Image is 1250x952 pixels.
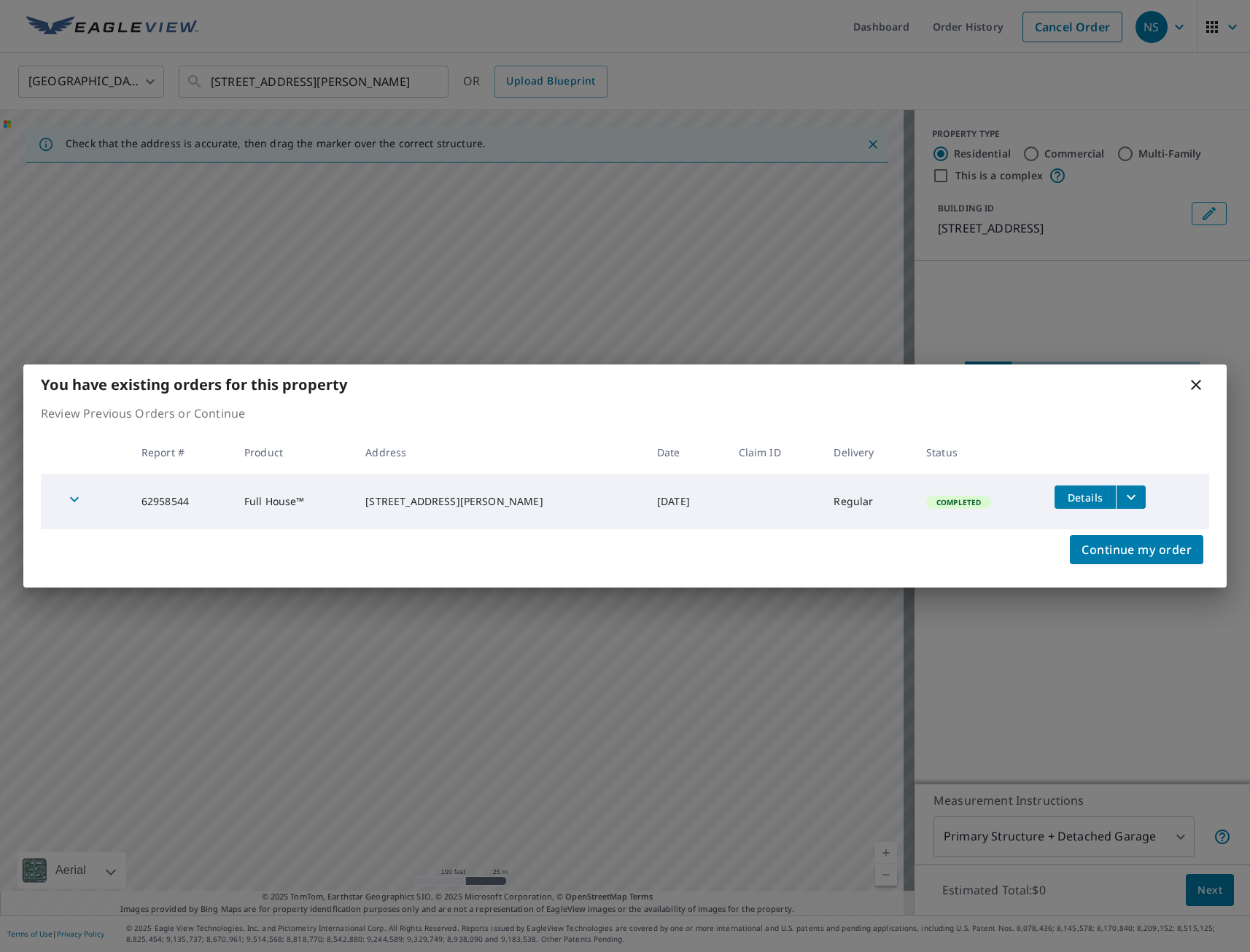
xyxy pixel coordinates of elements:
th: Address [354,431,645,474]
th: Report # [130,431,233,474]
td: Full House™ [233,474,354,529]
div: [STREET_ADDRESS][PERSON_NAME] [365,494,634,509]
span: Continue my order [1082,539,1192,560]
td: 62958544 [130,474,233,529]
span: Completed [928,497,990,507]
button: Continue my order [1070,535,1203,564]
th: Delivery [822,431,915,474]
button: detailsBtn-62958544 [1055,485,1116,509]
button: filesDropdownBtn-62958544 [1116,485,1146,509]
th: Date [645,431,727,474]
b: You have existing orders for this property [41,375,347,394]
td: Regular [822,474,915,529]
th: Product [233,431,354,474]
p: Review Previous Orders or Continue [41,405,1209,422]
td: [DATE] [645,474,727,529]
th: Status [915,431,1043,474]
span: Details [1063,491,1107,504]
th: Claim ID [727,431,823,474]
